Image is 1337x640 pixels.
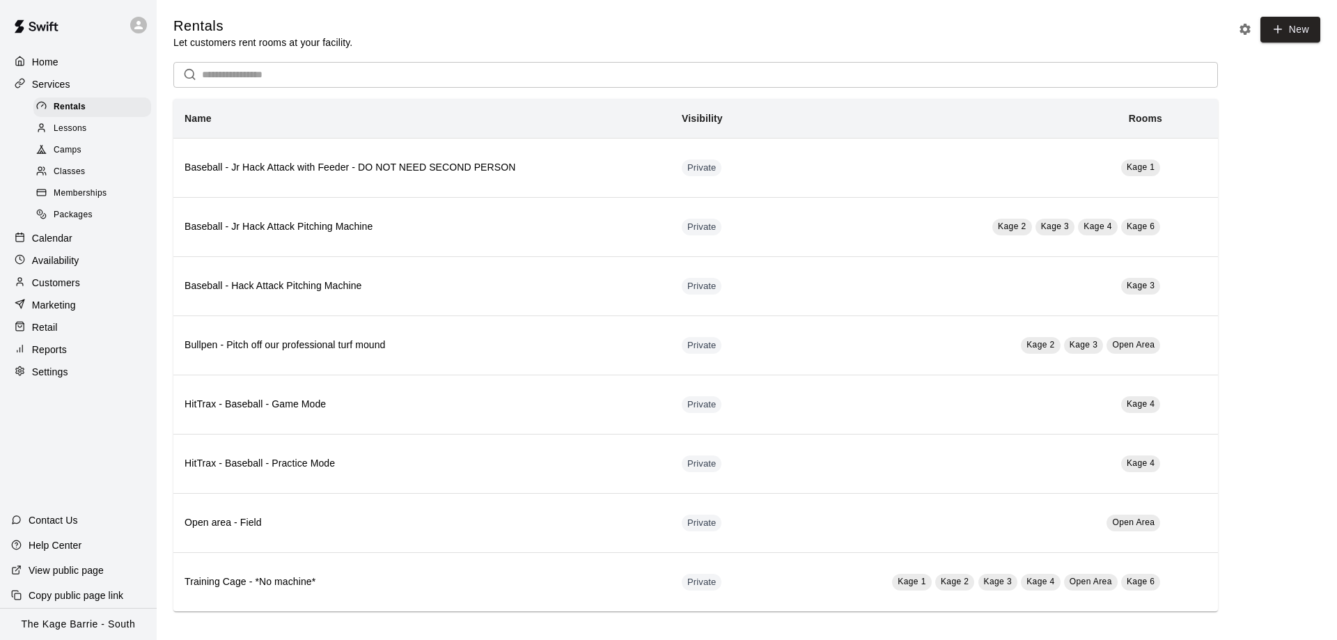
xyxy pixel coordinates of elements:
a: Classes [33,162,157,183]
h6: Open area - Field [185,515,659,531]
div: Camps [33,141,151,160]
div: Rentals [33,97,151,117]
p: Marketing [32,298,76,312]
a: Calendar [11,228,146,249]
a: Retail [11,317,146,338]
span: Kage 1 [1127,162,1155,172]
div: This service is hidden, and can only be accessed via a direct link [682,219,722,235]
a: Lessons [33,118,157,139]
p: View public page [29,563,104,577]
span: Private [682,398,722,412]
p: Help Center [29,538,81,552]
a: Reports [11,339,146,360]
span: Private [682,280,722,293]
div: Lessons [33,119,151,139]
a: New [1260,17,1320,42]
span: Kage 3 [1127,281,1155,290]
h6: Baseball - Hack Attack Pitching Machine [185,279,659,294]
span: Memberships [54,187,107,201]
span: Kage 3 [1070,340,1097,350]
table: simple table [173,99,1218,611]
p: Availability [32,253,79,267]
div: This service is hidden, and can only be accessed via a direct link [682,455,722,472]
p: Retail [32,320,58,334]
span: Private [682,576,722,589]
span: Open Area [1070,577,1112,586]
a: Customers [11,272,146,293]
div: Classes [33,162,151,182]
a: Rentals [33,96,157,118]
div: This service is hidden, and can only be accessed via a direct link [682,337,722,354]
div: This service is hidden, and can only be accessed via a direct link [682,278,722,295]
p: Let customers rent rooms at your facility. [173,36,352,49]
div: This service is hidden, and can only be accessed via a direct link [682,396,722,413]
span: Kage 3 [1041,221,1069,231]
div: This service is hidden, and can only be accessed via a direct link [682,574,722,591]
span: Kage 2 [1026,340,1054,350]
p: Services [32,77,70,91]
h6: Bullpen - Pitch off our professional turf mound [185,338,659,353]
b: Name [185,113,212,124]
span: Kage 1 [898,577,925,586]
button: Rental settings [1235,19,1256,40]
span: Private [682,339,722,352]
p: Reports [32,343,67,357]
h6: HitTrax - Baseball - Game Mode [185,397,659,412]
a: Services [11,74,146,95]
span: Packages [54,208,93,222]
p: The Kage Barrie - South [22,617,136,632]
span: Kage 3 [984,577,1012,586]
a: Home [11,52,146,72]
h6: Baseball - Jr Hack Attack Pitching Machine [185,219,659,235]
span: Kage 4 [1084,221,1111,231]
div: Packages [33,205,151,225]
span: Camps [54,143,81,157]
span: Rentals [54,100,86,114]
span: Private [682,221,722,234]
p: Calendar [32,231,72,245]
a: Packages [33,205,157,226]
span: Kage 6 [1127,577,1155,586]
b: Rooms [1129,113,1162,124]
p: Contact Us [29,513,78,527]
p: Home [32,55,58,69]
a: Memberships [33,183,157,205]
a: Marketing [11,295,146,315]
span: Private [682,162,722,175]
a: Camps [33,140,157,162]
p: Settings [32,365,68,379]
h6: Baseball - Jr Hack Attack with Feeder - DO NOT NEED SECOND PERSON [185,160,659,175]
span: Kage 2 [941,577,969,586]
span: Open Area [1112,517,1155,527]
span: Lessons [54,122,87,136]
div: This service is hidden, and can only be accessed via a direct link [682,159,722,176]
div: Memberships [33,184,151,203]
span: Kage 2 [998,221,1026,231]
b: Visibility [682,113,723,124]
span: Open Area [1112,340,1155,350]
h6: Training Cage - *No machine* [185,575,659,590]
span: Private [682,517,722,530]
p: Customers [32,276,80,290]
p: Copy public page link [29,588,123,602]
span: Classes [54,165,85,179]
span: Kage 4 [1026,577,1054,586]
span: Kage 4 [1127,458,1155,468]
span: Private [682,458,722,471]
a: Settings [11,361,146,382]
span: Kage 4 [1127,399,1155,409]
span: Kage 6 [1127,221,1155,231]
h5: Rentals [173,17,352,36]
a: Availability [11,250,146,271]
div: This service is hidden, and can only be accessed via a direct link [682,515,722,531]
h6: HitTrax - Baseball - Practice Mode [185,456,659,471]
